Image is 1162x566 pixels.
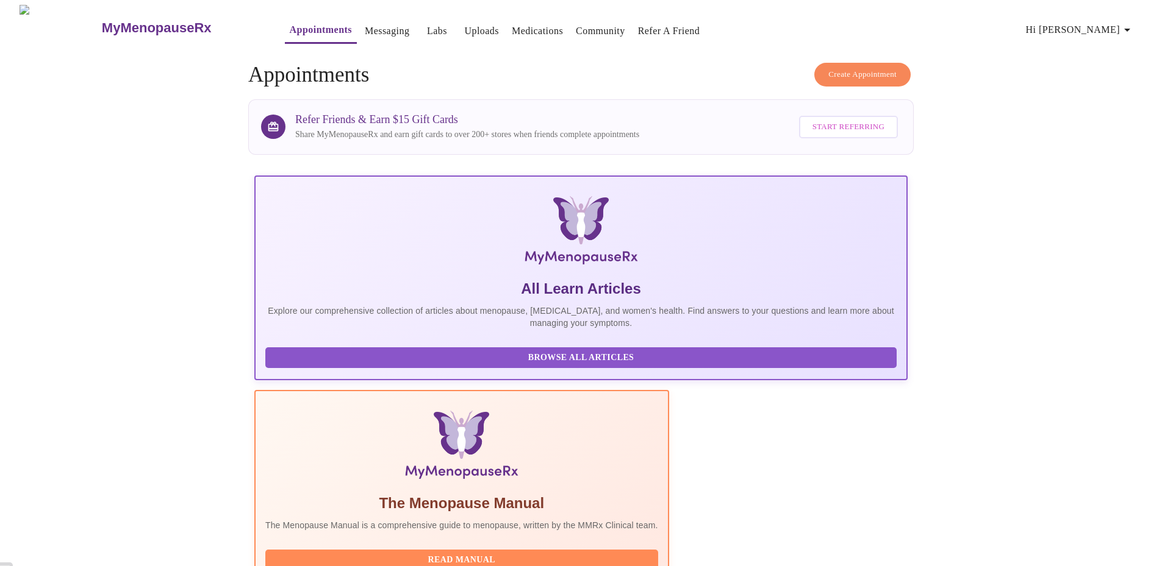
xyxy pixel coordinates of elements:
a: Messaging [365,23,409,40]
p: Explore our comprehensive collection of articles about menopause, [MEDICAL_DATA], and women's hea... [265,305,897,329]
button: Start Referring [799,116,898,138]
button: Create Appointment [814,63,911,87]
a: Medications [512,23,563,40]
a: Appointments [290,21,352,38]
a: Read Manual [265,554,661,564]
a: MyMenopauseRx [100,7,260,49]
a: Uploads [464,23,499,40]
h5: All Learn Articles [265,279,897,299]
img: MyMenopauseRx Logo [20,5,100,51]
span: Start Referring [812,120,884,134]
a: Start Referring [796,110,901,144]
img: Menopause Manual [328,411,595,484]
button: Messaging [360,19,414,43]
h4: Appointments [248,63,914,87]
button: Community [571,19,630,43]
p: The Menopause Manual is a comprehensive guide to menopause, written by the MMRx Clinical team. [265,519,658,531]
img: MyMenopauseRx Logo [364,196,798,269]
p: Share MyMenopauseRx and earn gift cards to over 200+ stores when friends complete appointments [295,129,639,141]
a: Community [576,23,625,40]
button: Medications [507,19,568,43]
span: Hi [PERSON_NAME] [1026,21,1135,38]
h3: Refer Friends & Earn $15 Gift Cards [295,113,639,126]
h3: MyMenopauseRx [102,20,212,36]
a: Refer a Friend [638,23,700,40]
button: Appointments [285,18,357,44]
a: Browse All Articles [265,352,900,362]
h5: The Menopause Manual [265,493,658,513]
button: Refer a Friend [633,19,705,43]
button: Browse All Articles [265,347,897,369]
button: Uploads [459,19,504,43]
button: Labs [417,19,456,43]
span: Create Appointment [828,68,897,82]
a: Labs [427,23,447,40]
span: Browse All Articles [278,350,884,366]
button: Hi [PERSON_NAME] [1021,18,1139,42]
